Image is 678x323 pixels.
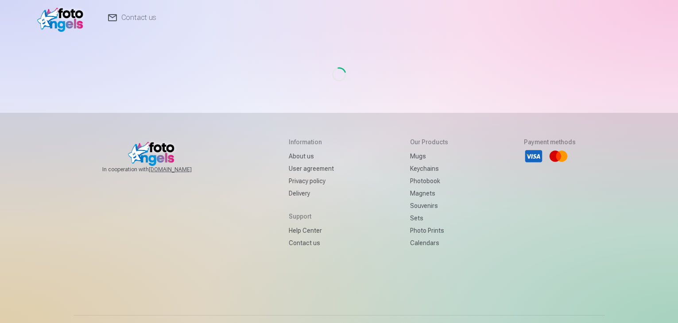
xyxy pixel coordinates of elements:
[410,224,448,237] a: Photo prints
[524,146,543,166] li: Visa
[524,138,576,146] h5: Payment methods
[289,187,334,200] a: Delivery
[410,237,448,249] a: Calendars
[289,162,334,175] a: User agreement
[410,212,448,224] a: Sets
[37,4,88,32] img: /v1
[102,166,213,173] span: In cooperation with
[410,175,448,187] a: Photobook
[410,150,448,162] a: Mugs
[410,187,448,200] a: Magnets
[289,150,334,162] a: About us
[410,162,448,175] a: Keychains
[149,166,213,173] a: [DOMAIN_NAME]
[549,146,568,166] li: Mastercard
[289,224,334,237] a: Help Center
[410,200,448,212] a: Souvenirs
[289,212,334,221] h5: Support
[289,138,334,146] h5: Information
[289,237,334,249] a: Contact us
[289,175,334,187] a: Privacy policy
[410,138,448,146] h5: Our products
